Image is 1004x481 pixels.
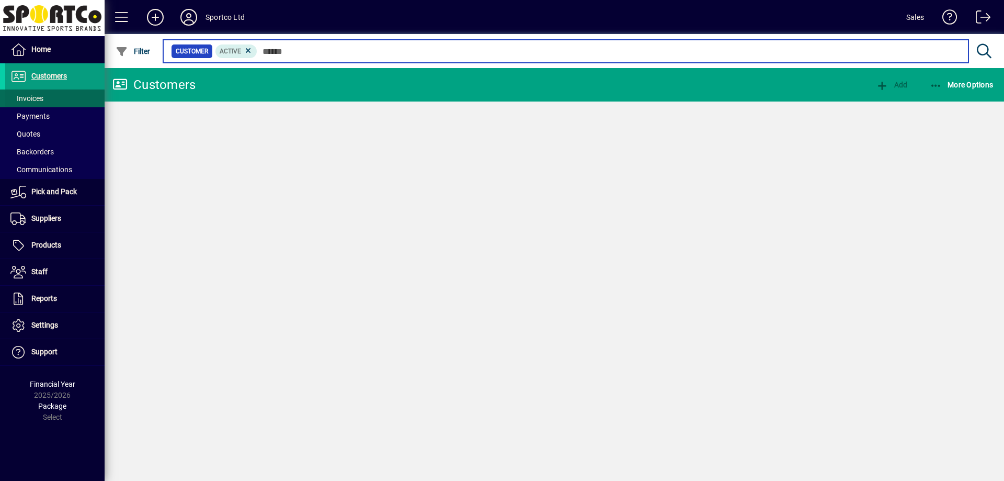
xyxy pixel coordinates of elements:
span: Home [31,45,51,53]
button: Profile [172,8,206,27]
span: Package [38,402,66,410]
span: Settings [31,321,58,329]
span: Support [31,348,58,356]
span: Invoices [10,94,43,103]
div: Customers [112,76,196,93]
span: Backorders [10,148,54,156]
a: Support [5,339,105,365]
button: Add [139,8,172,27]
span: Pick and Pack [31,187,77,196]
a: Pick and Pack [5,179,105,205]
a: Settings [5,312,105,339]
a: Quotes [5,125,105,143]
span: Suppliers [31,214,61,222]
a: Products [5,232,105,259]
mat-chip: Activation Status: Active [215,44,257,58]
a: Invoices [5,90,105,107]
span: Quotes [10,130,40,138]
div: Sportco Ltd [206,9,245,26]
div: Sales [906,9,924,26]
button: More Options [927,75,996,94]
span: Products [31,241,61,249]
a: Communications [5,161,105,178]
span: Active [220,48,241,55]
a: Payments [5,107,105,125]
span: Staff [31,267,48,276]
span: Reports [31,294,57,303]
a: Knowledge Base [934,2,957,36]
a: Reports [5,286,105,312]
span: More Options [930,81,994,89]
button: Filter [113,42,153,61]
button: Add [873,75,910,94]
span: Customers [31,72,67,80]
a: Logout [968,2,991,36]
span: Filter [116,47,151,55]
a: Home [5,37,105,63]
span: Customer [176,46,208,57]
span: Add [876,81,907,89]
a: Staff [5,259,105,285]
a: Backorders [5,143,105,161]
span: Communications [10,165,72,174]
a: Suppliers [5,206,105,232]
span: Payments [10,112,50,120]
span: Financial Year [30,380,75,388]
